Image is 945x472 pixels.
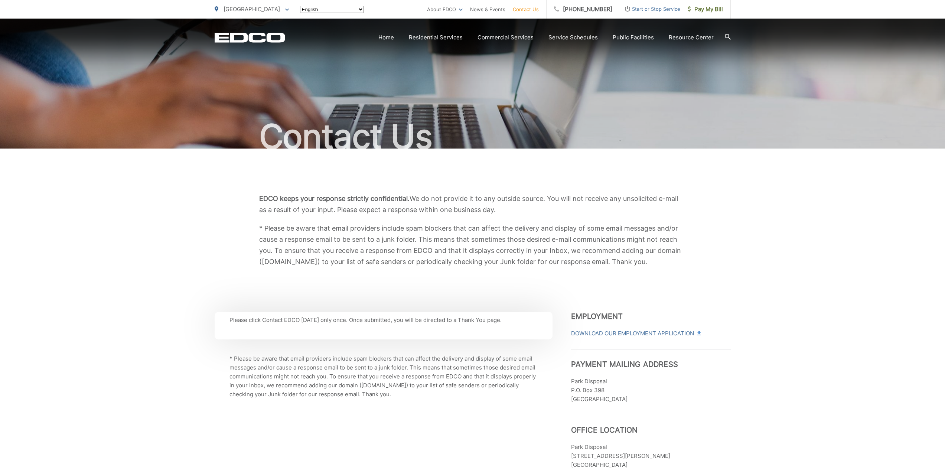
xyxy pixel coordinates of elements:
[300,6,364,13] select: Select a language
[229,354,538,399] p: * Please be aware that email providers include spam blockers that can affect the delivery and dis...
[571,349,731,369] h3: Payment Mailing Address
[613,33,654,42] a: Public Facilities
[688,5,723,14] span: Pay My Bill
[571,329,700,338] a: Download Our Employment Application
[571,377,731,404] p: Park Disposal P.O. Box 398 [GEOGRAPHIC_DATA]
[215,32,285,43] a: EDCD logo. Return to the homepage.
[224,6,280,13] span: [GEOGRAPHIC_DATA]
[409,33,463,42] a: Residential Services
[571,443,731,469] p: Park Disposal [STREET_ADDRESS][PERSON_NAME] [GEOGRAPHIC_DATA]
[427,5,463,14] a: About EDCO
[229,316,538,325] p: Please click Contact EDCO [DATE] only once. Once submitted, you will be directed to a Thank You p...
[478,33,534,42] a: Commercial Services
[669,33,714,42] a: Resource Center
[571,415,731,434] h3: Office Location
[548,33,598,42] a: Service Schedules
[215,118,731,155] h1: Contact Us
[513,5,539,14] a: Contact Us
[259,193,686,215] p: We do not provide it to any outside source. You will not receive any unsolicited e-mail as a resu...
[470,5,505,14] a: News & Events
[259,195,410,202] b: EDCO keeps your response strictly confidential.
[259,223,686,267] p: * Please be aware that email providers include spam blockers that can affect the delivery and dis...
[571,312,731,321] h3: Employment
[378,33,394,42] a: Home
